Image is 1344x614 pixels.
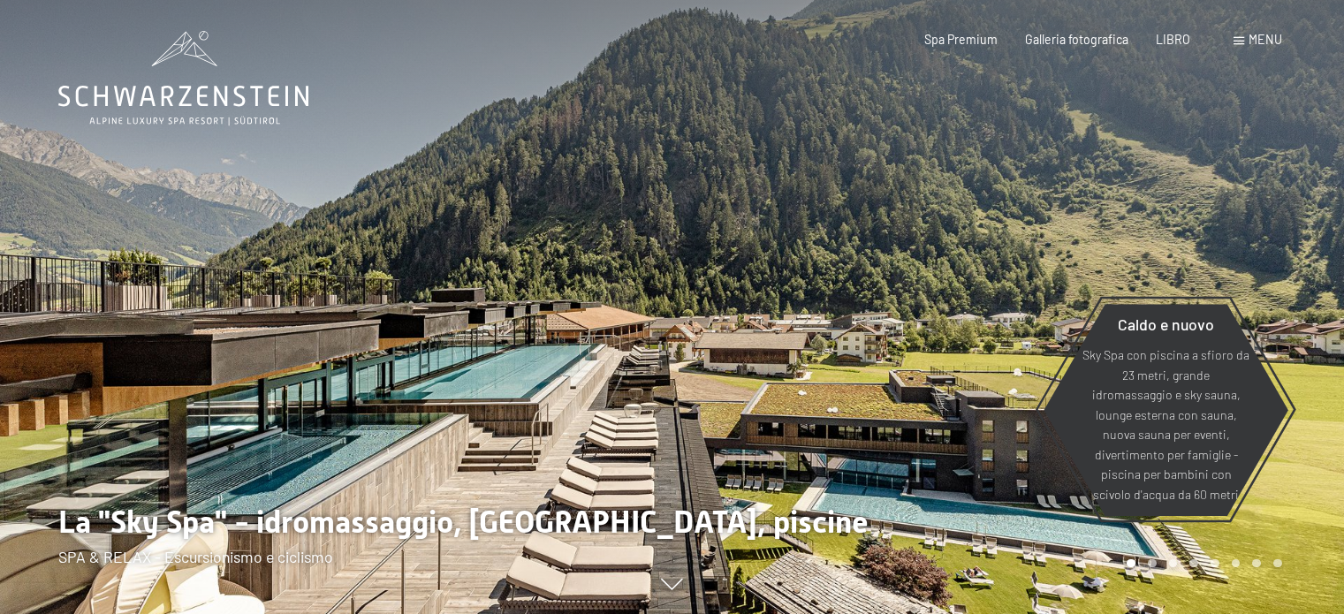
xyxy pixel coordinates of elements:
div: Pagina 5 della giostra [1211,559,1219,568]
font: menu [1249,32,1282,47]
a: Galleria fotografica [1025,32,1128,47]
div: Pagina 3 della giostra [1169,559,1178,568]
a: Caldo e nuovo Sky Spa con piscina a sfioro da 23 metri, grande idromassaggio e sky sauna, lounge ... [1043,303,1289,517]
div: Carosello Pagina 2 [1148,559,1157,568]
div: Paginazione carosello [1120,559,1281,568]
div: Pagina 4 del carosello [1189,559,1198,568]
font: Sky Spa con piscina a sfioro da 23 metri, grande idromassaggio e sky sauna, lounge esterna con sa... [1082,347,1249,502]
div: Pagina 6 della giostra [1232,559,1241,568]
a: LIBRO [1156,32,1190,47]
font: Caldo e nuovo [1118,315,1214,334]
div: Carosello Pagina 7 [1252,559,1261,568]
div: Pagina Carosello 1 (Diapositiva corrente) [1127,559,1135,568]
div: Pagina 8 della giostra [1273,559,1282,568]
a: Spa Premium [924,32,998,47]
